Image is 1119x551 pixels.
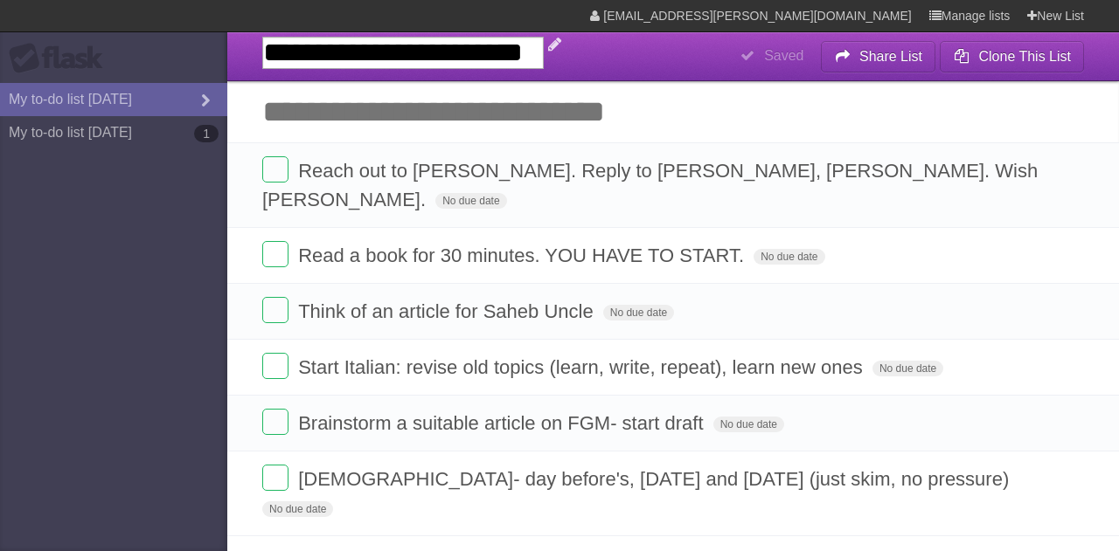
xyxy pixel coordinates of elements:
label: Done [262,156,288,183]
label: Done [262,297,288,323]
span: No due date [435,193,506,209]
span: Start Italian: revise old topics (learn, write, repeat), learn new ones [298,356,867,378]
b: Saved [764,48,803,63]
span: Read a book for 30 minutes. YOU HAVE TO START. [298,245,748,266]
button: Share List [821,41,936,72]
span: [DEMOGRAPHIC_DATA]- day before's, [DATE] and [DATE] (just skim, no pressure) [298,468,1013,490]
label: Done [262,241,288,267]
b: Share List [859,49,922,64]
b: Clone This List [978,49,1071,64]
span: Brainstorm a suitable article on FGM- start draft [298,412,707,434]
div: Flask [9,43,114,74]
span: No due date [262,501,333,517]
b: 1 [194,125,219,142]
label: Done [262,409,288,435]
label: Done [262,465,288,491]
button: Clone This List [940,41,1084,72]
span: No due date [713,417,784,432]
span: No due date [872,361,943,376]
span: Reach out to [PERSON_NAME]. Reply to [PERSON_NAME], [PERSON_NAME]. Wish [PERSON_NAME]. [262,160,1038,210]
span: No due date [603,305,674,320]
span: Think of an article for Saheb Uncle [298,300,598,322]
label: Done [262,353,288,379]
span: No due date [754,249,824,265]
